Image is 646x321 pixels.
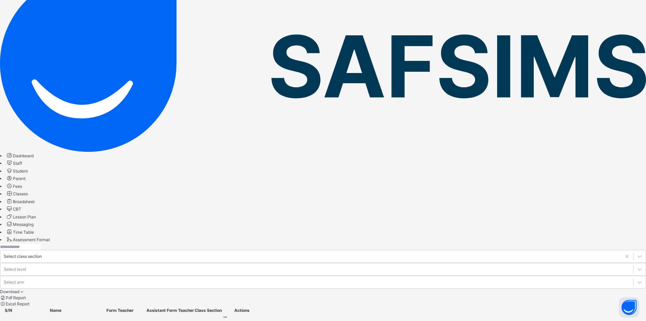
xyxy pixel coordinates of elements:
a: Classes [6,191,28,196]
th: Form Teacher [94,307,146,314]
th: Actions [222,307,261,314]
a: Staff [6,161,22,166]
span: Parent [13,176,25,181]
th: Assistant Form Teacher [146,307,194,314]
span: CBT [13,207,21,212]
a: Time Table [6,230,34,235]
span: Lesson Plan [13,214,36,219]
span: Dashboard [13,153,34,158]
a: Lesson Plan [6,214,36,219]
th: Name [17,307,94,314]
span: Assessment Format [13,237,50,242]
span: Broadsheet [13,199,35,204]
a: Messaging [6,222,34,227]
div: Select level [4,266,26,272]
a: Dashboard [6,153,34,158]
a: Fees [6,184,22,189]
a: Assessment Format [6,237,50,242]
a: Student [6,168,28,174]
span: Time Table [13,230,34,235]
div: Select class section [4,253,42,260]
a: Broadsheet [6,199,35,204]
a: Parent [6,176,25,181]
span: Messaging [13,222,34,227]
span: Staff [13,161,22,166]
th: Class Section [194,307,222,314]
div: Select arm [4,279,24,285]
span: Student [13,168,28,174]
span: Fees [13,184,22,189]
a: CBT [6,207,21,212]
button: Open asap [619,297,639,318]
span: Classes [13,191,28,196]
